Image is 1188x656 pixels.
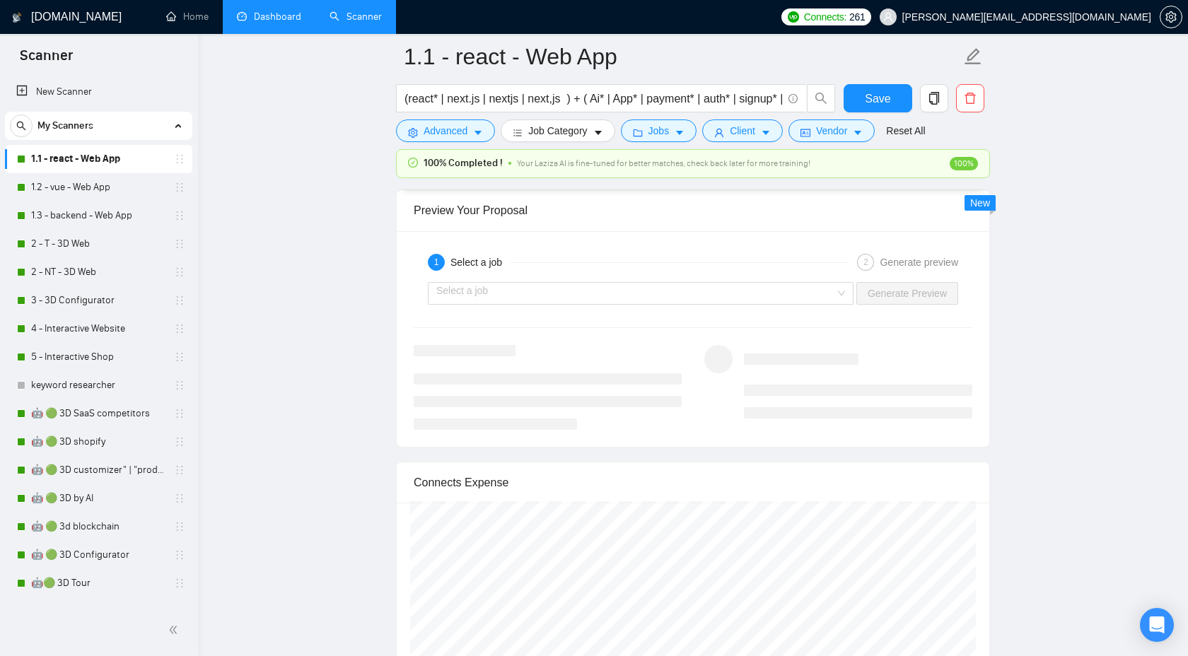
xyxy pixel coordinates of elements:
[404,39,961,74] input: Scanner name...
[174,380,185,391] span: holder
[1160,6,1182,28] button: setting
[31,569,165,597] a: 🤖🟢 3D Tour
[408,158,418,168] span: check-circle
[920,84,948,112] button: copy
[174,578,185,589] span: holder
[853,127,863,138] span: caret-down
[31,456,165,484] a: 🤖 🟢 3D customizer" | "product customizer"
[174,153,185,165] span: holder
[404,90,782,107] input: Search Freelance Jobs...
[788,94,798,103] span: info-circle
[761,127,771,138] span: caret-down
[11,121,32,131] span: search
[424,123,467,139] span: Advanced
[174,436,185,447] span: holder
[31,315,165,343] a: 4 - Interactive Website
[330,11,382,23] a: searchScanner
[8,45,84,75] span: Scanner
[880,254,958,271] div: Generate preview
[950,157,978,170] span: 100%
[174,549,185,561] span: holder
[517,158,810,168] span: Your Laziza AI is fine-tuned for better matches, check back later for more training!
[174,182,185,193] span: holder
[473,127,483,138] span: caret-down
[957,92,984,105] span: delete
[844,84,912,112] button: Save
[849,9,865,25] span: 261
[970,197,990,209] span: New
[174,408,185,419] span: holder
[730,123,755,139] span: Client
[414,462,972,503] div: Connects Expense
[31,428,165,456] a: 🤖 🟢 3D shopify
[921,92,948,105] span: copy
[12,6,22,29] img: logo
[863,257,868,267] span: 2
[633,127,643,138] span: folder
[450,254,511,271] div: Select a job
[414,190,972,230] div: Preview Your Proposal
[800,127,810,138] span: idcard
[166,11,209,23] a: homeHome
[174,295,185,306] span: holder
[174,464,185,476] span: holder
[883,12,893,22] span: user
[31,399,165,428] a: 🤖 🟢 3D SaaS competitors
[31,512,165,541] a: 🤖 🟢 3d blockchain
[174,323,185,334] span: holder
[702,119,783,142] button: userClientcaret-down
[528,123,587,139] span: Job Category
[37,112,93,140] span: My Scanners
[174,266,185,278] span: holder
[31,371,165,399] a: keyword researcher
[31,173,165,201] a: 1.2 - vue - Web App
[816,123,847,139] span: Vendor
[648,123,670,139] span: Jobs
[1160,11,1182,23] a: setting
[168,623,182,637] span: double-left
[174,493,185,504] span: holder
[31,343,165,371] a: 5 - Interactive Shop
[513,127,523,138] span: bars
[788,11,799,23] img: upwork-logo.png
[675,127,685,138] span: caret-down
[865,90,890,107] span: Save
[31,201,165,230] a: 1.3 - backend - Web App
[886,123,925,139] a: Reset All
[31,541,165,569] a: 🤖 🟢 3D Configurator
[31,597,165,626] a: 🤖🟢 3D interactive website
[434,257,439,267] span: 1
[807,84,835,112] button: search
[956,84,984,112] button: delete
[621,119,697,142] button: folderJobscaret-down
[174,351,185,363] span: holder
[31,258,165,286] a: 2 - NT - 3D Web
[174,210,185,221] span: holder
[5,78,192,106] li: New Scanner
[174,238,185,250] span: holder
[856,282,958,305] button: Generate Preview
[501,119,615,142] button: barsJob Categorycaret-down
[808,92,834,105] span: search
[424,156,503,171] span: 100% Completed !
[396,119,495,142] button: settingAdvancedcaret-down
[1140,608,1174,642] div: Open Intercom Messenger
[804,9,846,25] span: Connects:
[174,521,185,532] span: holder
[593,127,603,138] span: caret-down
[714,127,724,138] span: user
[788,119,875,142] button: idcardVendorcaret-down
[31,286,165,315] a: 3 - 3D Configurator
[10,115,33,137] button: search
[16,78,181,106] a: New Scanner
[31,145,165,173] a: 1.1 - react - Web App
[31,484,165,512] a: 🤖 🟢 3D by AI
[408,127,418,138] span: setting
[237,11,301,23] a: dashboardDashboard
[964,47,982,66] span: edit
[31,230,165,258] a: 2 - T - 3D Web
